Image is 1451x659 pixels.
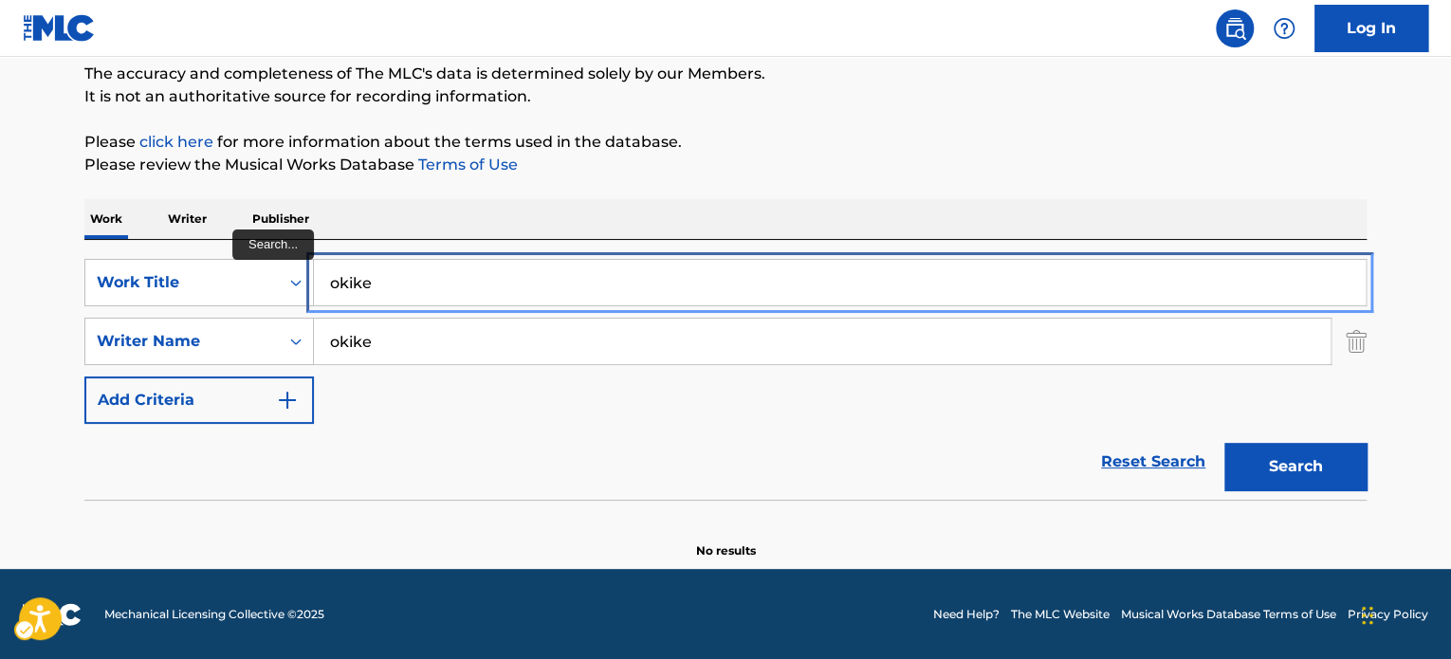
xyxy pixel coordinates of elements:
img: logo [23,603,82,626]
img: help [1273,17,1295,40]
p: It is not an authoritative source for recording information. [84,85,1367,108]
img: MLC Logo [23,14,96,42]
button: Add Criteria [84,376,314,424]
a: Privacy Policy [1348,606,1428,623]
a: Log In [1314,5,1428,52]
iframe: Hubspot Iframe [1356,568,1451,659]
a: The MLC Website [1011,606,1110,623]
span: Mechanical Licensing Collective © 2025 [104,606,324,623]
div: Chat Widget [1356,568,1451,659]
p: No results [696,520,756,559]
a: Musical Works Database Terms of Use [1121,606,1336,623]
div: Work Title [97,271,267,294]
img: search [1223,17,1246,40]
input: Search... [314,260,1366,305]
img: 9d2ae6d4665cec9f34b9.svg [276,389,299,412]
button: Search [1224,443,1367,490]
p: The accuracy and completeness of The MLC's data is determined solely by our Members. [84,63,1367,85]
div: Writer Name [97,330,267,353]
p: Work [84,199,128,239]
p: Please review the Musical Works Database [84,154,1367,176]
a: Terms of Use [414,156,518,174]
div: Drag [1362,587,1373,644]
img: Delete Criterion [1346,318,1367,365]
p: Writer [162,199,212,239]
a: Music industry terminology | mechanical licensing collective [139,133,213,151]
p: Publisher [247,199,315,239]
p: Please for more information about the terms used in the database. [84,131,1367,154]
form: Search Form [84,259,1367,500]
a: Reset Search [1092,441,1215,483]
input: Search... [314,319,1331,364]
a: Need Help? [933,606,1000,623]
